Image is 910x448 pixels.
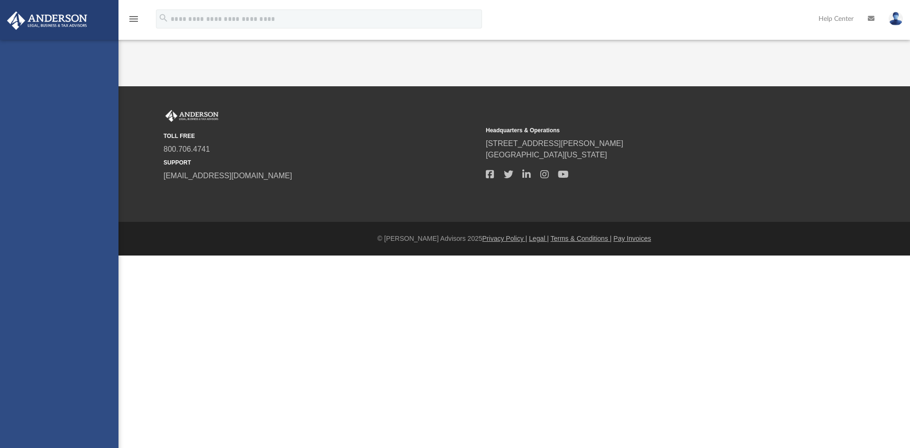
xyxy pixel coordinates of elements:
a: 800.706.4741 [164,145,210,153]
img: Anderson Advisors Platinum Portal [4,11,90,30]
a: Pay Invoices [613,235,651,242]
a: [GEOGRAPHIC_DATA][US_STATE] [486,151,607,159]
a: Privacy Policy | [482,235,528,242]
a: menu [128,18,139,25]
a: [STREET_ADDRESS][PERSON_NAME] [486,139,623,147]
small: TOLL FREE [164,132,479,140]
img: User Pic [889,12,903,26]
a: Terms & Conditions | [551,235,612,242]
small: SUPPORT [164,158,479,167]
small: Headquarters & Operations [486,126,801,135]
i: search [158,13,169,23]
a: Legal | [529,235,549,242]
img: Anderson Advisors Platinum Portal [164,110,220,122]
a: [EMAIL_ADDRESS][DOMAIN_NAME] [164,172,292,180]
div: © [PERSON_NAME] Advisors 2025 [118,234,910,244]
i: menu [128,13,139,25]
